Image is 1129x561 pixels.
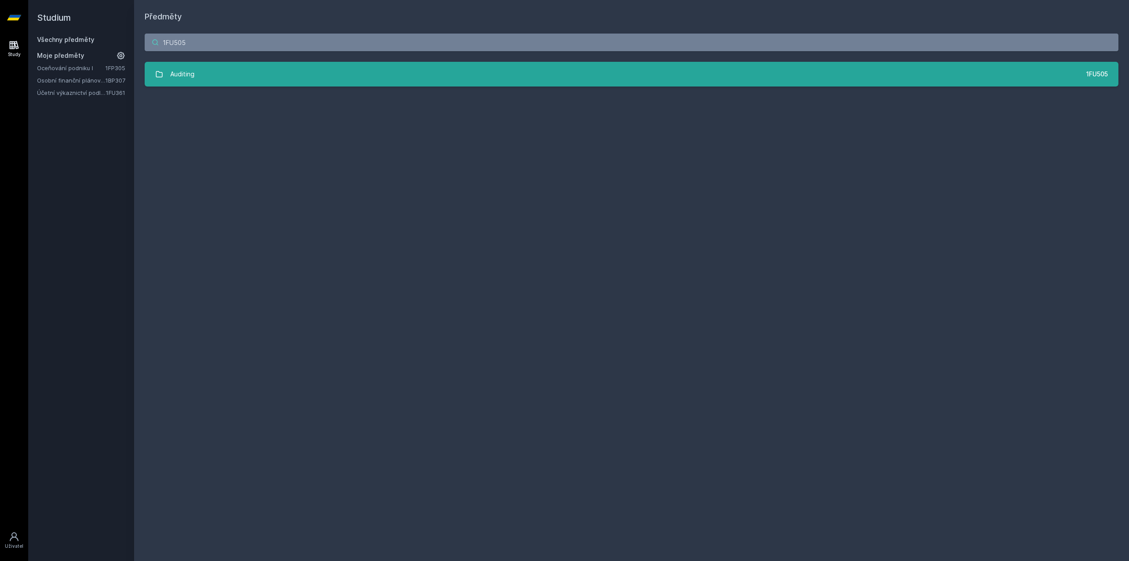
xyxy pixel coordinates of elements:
[37,76,105,85] a: Osobní finanční plánování
[2,35,26,62] a: Study
[105,64,125,72] a: 1FP305
[37,36,94,43] a: Všechny předměty
[37,64,105,72] a: Oceňování podniku I
[145,34,1118,51] input: Název nebo ident předmětu…
[37,51,84,60] span: Moje předměty
[145,11,1118,23] h1: Předměty
[37,88,106,97] a: Účetní výkaznictví podle IFRS a US GAAP - základní koncepty (v angličtině)
[106,89,125,96] a: 1FU361
[170,65,194,83] div: Auditing
[105,77,125,84] a: 1BP307
[8,51,21,58] div: Study
[1086,70,1108,79] div: 1FU505
[5,543,23,550] div: Uživatel
[2,527,26,554] a: Uživatel
[145,62,1118,87] a: Auditing 1FU505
